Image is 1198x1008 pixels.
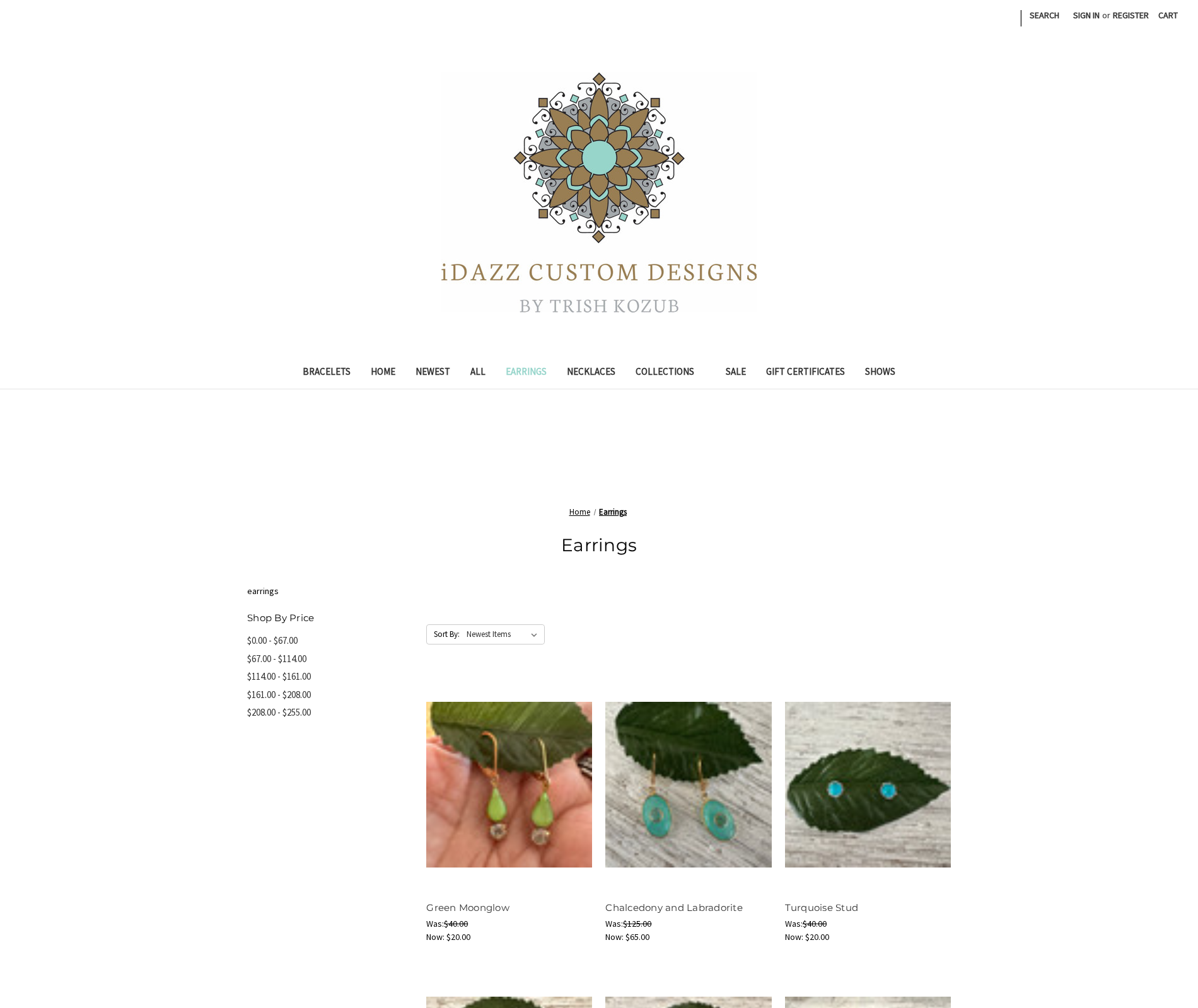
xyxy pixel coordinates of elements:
div: Was: [426,917,592,931]
span: or [1101,9,1112,22]
h1: Earrings [247,532,951,558]
img: iDazz Custom Designs [441,72,757,312]
a: Earrings [496,358,557,389]
div: Was: [605,917,771,931]
a: Chalcedony and Labradorite [605,675,771,894]
a: Turquoise Stud [785,675,951,894]
span: Now: [426,931,445,942]
a: Green Moonglow [426,902,509,913]
span: $125.00 [623,918,651,929]
img: Turquoise Stud [785,702,951,868]
a: Earrings [599,507,627,517]
a: Sale [716,358,756,389]
span: Now: [785,931,803,942]
span: Cart [1158,9,1178,21]
span: $40.00 [803,918,827,929]
nav: Breadcrumb [247,506,951,518]
a: All [460,358,496,389]
a: Chalcedony and Labradorite [605,902,743,913]
img: Chalcedony and Labradorite [605,702,771,868]
a: $208.00 - $255.00 [247,704,413,722]
p: earrings [247,585,951,598]
a: $114.00 - $161.00 [247,668,413,686]
a: Home [569,507,590,517]
a: $67.00 - $114.00 [247,650,413,668]
span: $40.00 [444,918,468,929]
h5: Shop By Price [247,611,413,626]
div: Was: [785,917,951,931]
a: Newest [405,358,460,389]
a: Bracelets [293,358,361,389]
a: Collections [625,358,716,389]
a: Gift Certificates [756,358,855,389]
a: $161.00 - $208.00 [247,686,413,704]
span: Now: [605,931,624,942]
a: $0.00 - $67.00 [247,632,413,650]
a: Green Moonglow [426,675,592,894]
li: | [1018,5,1023,29]
a: Shows [855,358,905,389]
label: Sort By: [427,625,460,644]
a: Home [361,358,405,389]
span: $20.00 [446,931,470,942]
span: $65.00 [625,931,649,942]
a: Turquoise Stud [785,902,859,913]
span: $20.00 [805,931,829,942]
a: Necklaces [557,358,625,389]
img: Green Moonglow [426,702,592,868]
